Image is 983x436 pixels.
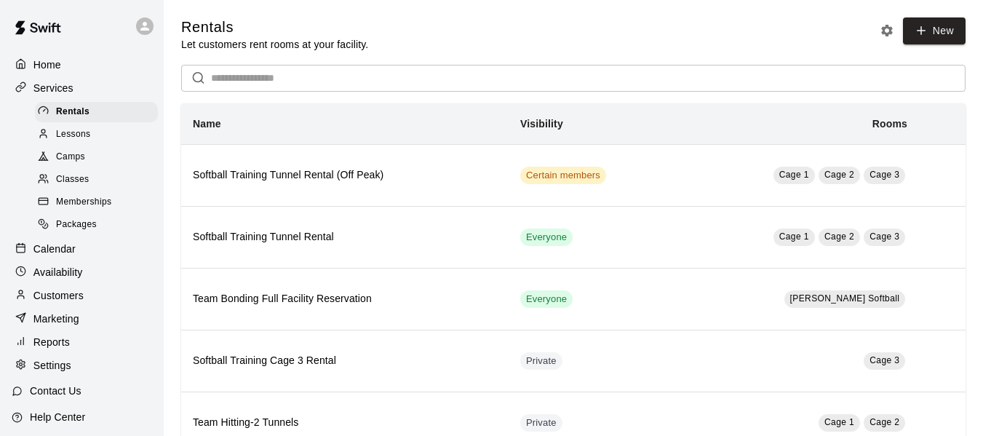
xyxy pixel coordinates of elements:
[35,215,158,235] div: Packages
[35,192,158,213] div: Memberships
[56,150,85,165] span: Camps
[520,416,562,430] span: Private
[35,146,164,169] a: Camps
[56,173,89,187] span: Classes
[12,285,152,306] a: Customers
[520,167,606,184] div: This service is visible to only customers with certain memberships. Check the service pricing for...
[33,358,71,373] p: Settings
[869,355,899,365] span: Cage 3
[193,229,497,245] h6: Softball Training Tunnel Rental
[520,169,606,183] span: Certain members
[824,231,854,242] span: Cage 2
[35,214,164,237] a: Packages
[520,354,562,368] span: Private
[181,17,368,37] h5: Rentals
[56,195,111,210] span: Memberships
[35,191,164,214] a: Memberships
[193,118,221,130] b: Name
[33,312,79,326] p: Marketing
[193,291,497,307] h6: Team Bonding Full Facility Reservation
[35,170,158,190] div: Classes
[12,77,152,99] a: Services
[35,123,164,146] a: Lessons
[869,417,899,427] span: Cage 2
[12,331,152,353] a: Reports
[869,231,899,242] span: Cage 3
[56,127,91,142] span: Lessons
[33,58,61,72] p: Home
[33,265,83,280] p: Availability
[33,81,73,95] p: Services
[790,293,900,304] span: [PERSON_NAME] Softball
[56,105,89,119] span: Rentals
[520,118,563,130] b: Visibility
[35,100,164,123] a: Rentals
[12,354,152,376] a: Settings
[520,414,562,432] div: This service is hidden, and can only be accessed via a direct link
[12,261,152,283] a: Availability
[12,54,152,76] a: Home
[35,147,158,167] div: Camps
[35,169,164,191] a: Classes
[33,242,76,256] p: Calendar
[30,410,85,424] p: Help Center
[779,170,809,180] span: Cage 1
[35,102,158,122] div: Rentals
[33,288,84,303] p: Customers
[33,335,70,349] p: Reports
[903,17,966,44] a: New
[779,231,809,242] span: Cage 1
[520,352,562,370] div: This service is hidden, and can only be accessed via a direct link
[520,290,573,308] div: This service is visible to all of your customers
[193,415,497,431] h6: Team Hitting-2 Tunnels
[181,37,368,52] p: Let customers rent rooms at your facility.
[30,384,81,398] p: Contact Us
[520,231,573,245] span: Everyone
[520,293,573,306] span: Everyone
[56,218,97,232] span: Packages
[12,308,152,330] a: Marketing
[824,170,854,180] span: Cage 2
[35,124,158,145] div: Lessons
[12,238,152,260] a: Calendar
[520,229,573,246] div: This service is visible to all of your customers
[876,20,898,41] button: Rental settings
[193,167,497,183] h6: Softball Training Tunnel Rental (Off Peak)
[869,170,899,180] span: Cage 3
[193,353,497,369] h6: Softball Training Cage 3 Rental
[872,118,907,130] b: Rooms
[824,417,854,427] span: Cage 1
